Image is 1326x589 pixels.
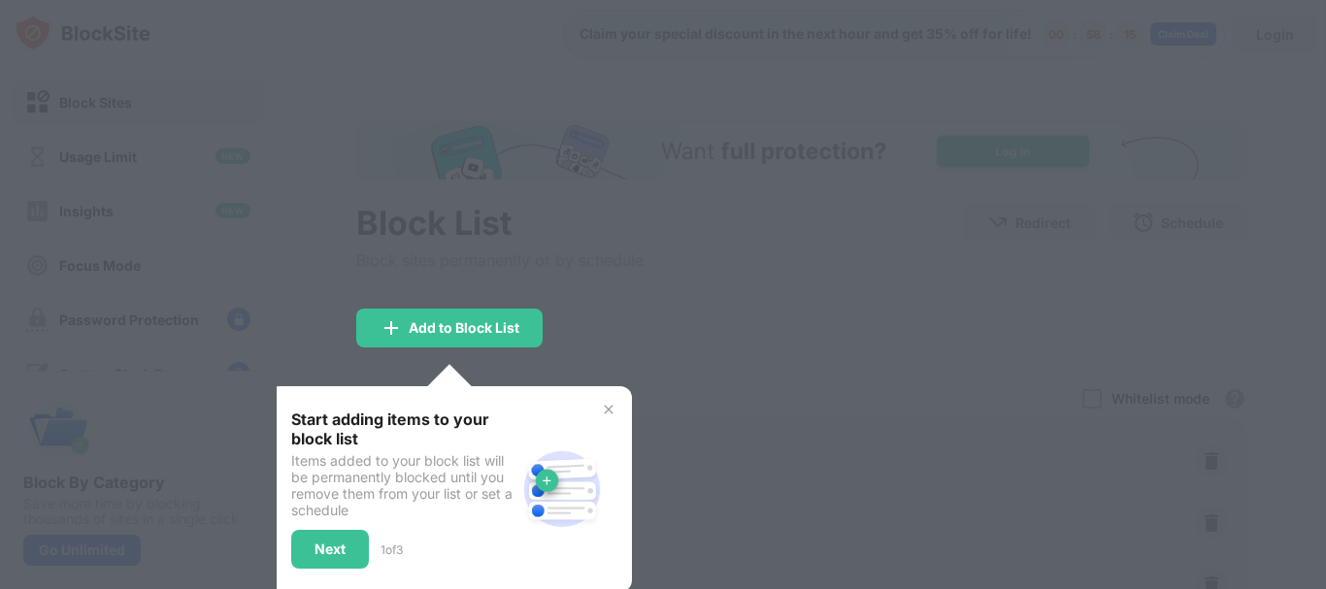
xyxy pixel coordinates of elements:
div: Add to Block List [409,320,519,336]
div: Items added to your block list will be permanently blocked until you remove them from your list o... [291,452,515,518]
div: Start adding items to your block list [291,409,515,448]
img: x-button.svg [601,402,616,417]
div: Next [315,541,346,557]
div: 1 of 3 [381,542,403,557]
img: block-site.svg [515,442,609,536]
